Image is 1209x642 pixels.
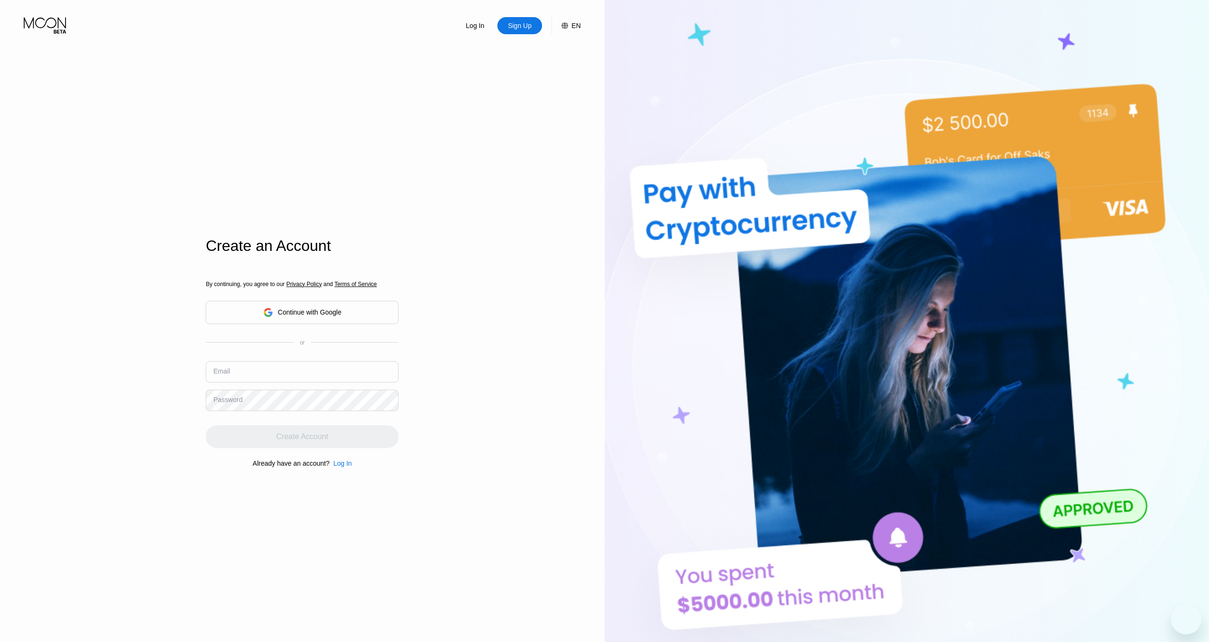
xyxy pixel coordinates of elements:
span: and [322,281,334,287]
div: Create an Account [206,237,399,255]
div: Password [213,396,242,403]
div: Log In [330,460,352,467]
div: EN [552,17,581,34]
div: Log In [465,21,486,30]
iframe: Button to launch messaging window [1171,604,1201,634]
div: By continuing, you agree to our [206,281,399,287]
span: Privacy Policy [286,281,322,287]
div: Email [213,367,230,375]
div: Continue with Google [278,308,342,316]
div: Continue with Google [206,301,399,324]
div: Already have an account? [253,460,330,467]
div: Sign Up [497,17,542,34]
div: EN [571,22,581,29]
div: Sign Up [507,21,533,30]
div: Log In [333,460,352,467]
div: Log In [453,17,497,34]
div: or [300,339,305,346]
span: Terms of Service [334,281,377,287]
